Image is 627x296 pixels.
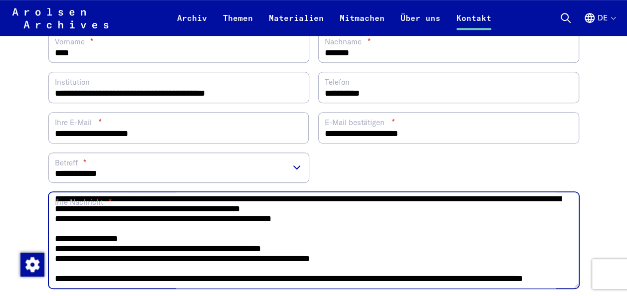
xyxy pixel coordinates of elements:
[215,12,261,36] a: Themen
[393,12,448,36] a: Über uns
[20,253,44,277] img: Zustimmung ändern
[261,12,332,36] a: Materialien
[169,12,215,36] a: Archiv
[332,12,393,36] a: Mitmachen
[20,252,44,276] div: Zustimmung ändern
[584,12,615,36] button: Deutsch, Sprachauswahl
[448,12,499,36] a: Kontakt
[169,6,499,30] nav: Primär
